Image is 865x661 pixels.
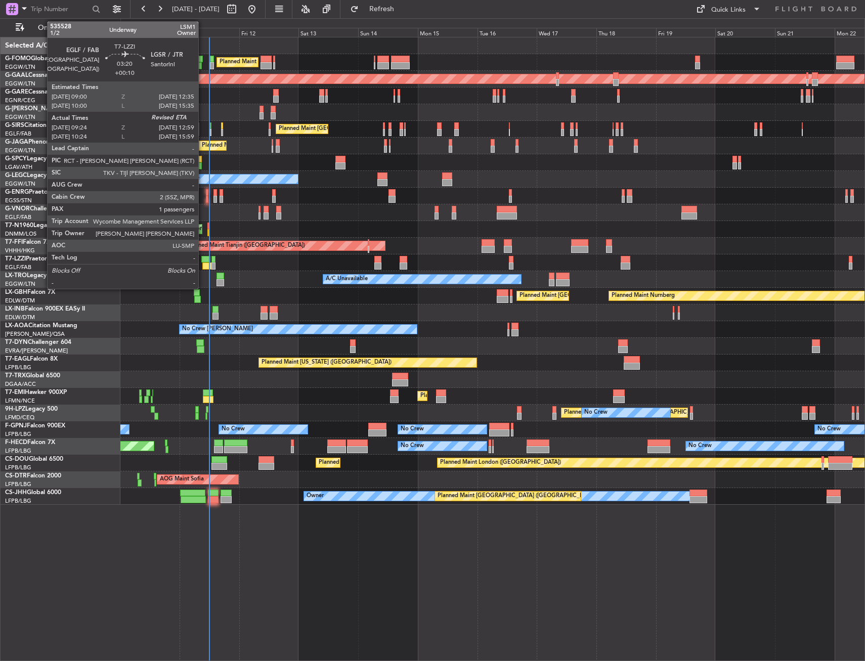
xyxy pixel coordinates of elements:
span: G-SIRS [5,122,24,128]
a: G-GARECessna Citation XLS+ [5,89,89,95]
a: LFPB/LBG [5,430,31,438]
div: Planned Maint Nurnberg [612,288,675,303]
div: No Crew [401,438,424,454]
a: 9H-LPZLegacy 500 [5,406,58,412]
div: Planned Maint London ([GEOGRAPHIC_DATA]) [440,455,561,470]
a: G-VNORChallenger 650 [5,206,73,212]
span: CS-JHH [5,490,27,496]
a: G-GAALCessna Citation XLS+ [5,72,89,78]
a: LFPB/LBG [5,497,31,505]
span: Refresh [361,6,403,13]
div: No Crew [688,438,712,454]
div: Owner [182,171,199,187]
span: T7-TRX [5,373,26,379]
a: F-HECDFalcon 7X [5,439,55,446]
span: LX-AOA [5,323,28,329]
div: No Crew [817,422,841,437]
span: F-HECD [5,439,27,446]
a: T7-N1960Legacy 650 [5,223,66,229]
span: T7-DYN [5,339,28,345]
a: G-SPCYLegacy 650 [5,156,59,162]
div: AOG Maint London ([GEOGRAPHIC_DATA]) [162,222,276,237]
a: LFPB/LBG [5,364,31,371]
a: T7-DYNChallenger 604 [5,339,71,345]
span: G-GARE [5,89,28,95]
div: Sat 13 [298,28,358,37]
a: T7-EAGLFalcon 8X [5,356,58,362]
a: CS-DOUGlobal 6500 [5,456,63,462]
div: Wed 10 [120,28,180,37]
a: EDLW/DTM [5,314,35,321]
span: Only With Activity [26,24,107,31]
a: LX-INBFalcon 900EX EASy II [5,306,85,312]
span: G-ENRG [5,189,29,195]
span: T7-N1960 [5,223,33,229]
span: G-LEGC [5,172,27,179]
span: G-FOMO [5,56,31,62]
span: LX-GBH [5,289,27,295]
a: EGGW/LTN [5,280,35,288]
a: EGLF/FAB [5,130,31,138]
span: T7-EAGL [5,356,30,362]
div: Sun 21 [775,28,835,37]
span: LX-TRO [5,273,27,279]
span: 9H-LPZ [5,406,25,412]
div: Sun 14 [358,28,418,37]
a: EGGW/LTN [5,80,35,87]
span: G-JAGA [5,139,28,145]
a: T7-EMIHawker 900XP [5,389,67,395]
div: Planned Maint [GEOGRAPHIC_DATA] ([GEOGRAPHIC_DATA]) [438,489,597,504]
span: G-SPCY [5,156,27,162]
a: [PERSON_NAME]/QSA [5,330,65,338]
span: T7-EMI [5,389,25,395]
a: EGLF/FAB [5,263,31,271]
span: T7-FFI [5,239,23,245]
div: Planned Maint [GEOGRAPHIC_DATA] ([GEOGRAPHIC_DATA]) [202,138,361,153]
div: Owner [307,489,324,504]
span: [DATE] - [DATE] [172,5,220,14]
span: F-GPNJ [5,423,27,429]
div: Planned Maint [GEOGRAPHIC_DATA] ([GEOGRAPHIC_DATA]) [520,288,679,303]
a: T7-FFIFalcon 7X [5,239,51,245]
a: EGGW/LTN [5,180,35,188]
div: Planned Maint [GEOGRAPHIC_DATA] [420,388,517,404]
div: No Crew [584,405,608,420]
div: No Crew [401,422,424,437]
a: EGLF/FAB [5,213,31,221]
div: Mon 15 [418,28,478,37]
a: EGNR/CEG [5,97,35,104]
a: G-[PERSON_NAME]Cessna Citation XLS [5,106,117,112]
div: Fri 12 [239,28,299,37]
div: No Crew [PERSON_NAME] [182,322,253,337]
a: G-JAGAPhenom 300 [5,139,64,145]
span: G-VNOR [5,206,30,212]
span: G-GAAL [5,72,28,78]
a: VHHH/HKG [5,247,35,254]
a: G-SIRSCitation Excel [5,122,63,128]
a: LFPB/LBG [5,464,31,471]
span: G-[PERSON_NAME] [5,106,61,112]
div: [DATE] [122,20,140,29]
a: T7-LZZIPraetor 600 [5,256,60,262]
a: DGAA/ACC [5,380,36,388]
a: LX-GBHFalcon 7X [5,289,55,295]
a: EGSS/STN [5,197,32,204]
span: CS-DOU [5,456,29,462]
div: Wed 17 [537,28,596,37]
a: F-GPNJFalcon 900EX [5,423,65,429]
div: Planned Maint [GEOGRAPHIC_DATA] ([GEOGRAPHIC_DATA]) [279,121,438,137]
div: Sat 20 [715,28,775,37]
span: T7-LZZI [5,256,26,262]
input: Trip Number [31,2,89,17]
div: Planned Maint [GEOGRAPHIC_DATA] ([GEOGRAPHIC_DATA]) [220,55,379,70]
a: CS-DTRFalcon 2000 [5,473,61,479]
div: Tue 16 [478,28,537,37]
span: CS-DTR [5,473,27,479]
div: Planned Maint [GEOGRAPHIC_DATA] ([GEOGRAPHIC_DATA]) [319,455,478,470]
a: LX-TROLegacy 650 [5,273,59,279]
a: G-ENRGPraetor 600 [5,189,63,195]
span: LX-INB [5,306,25,312]
a: T7-TRXGlobal 6500 [5,373,60,379]
div: Planned Maint [US_STATE] ([GEOGRAPHIC_DATA]) [262,355,392,370]
a: EGGW/LTN [5,113,35,121]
